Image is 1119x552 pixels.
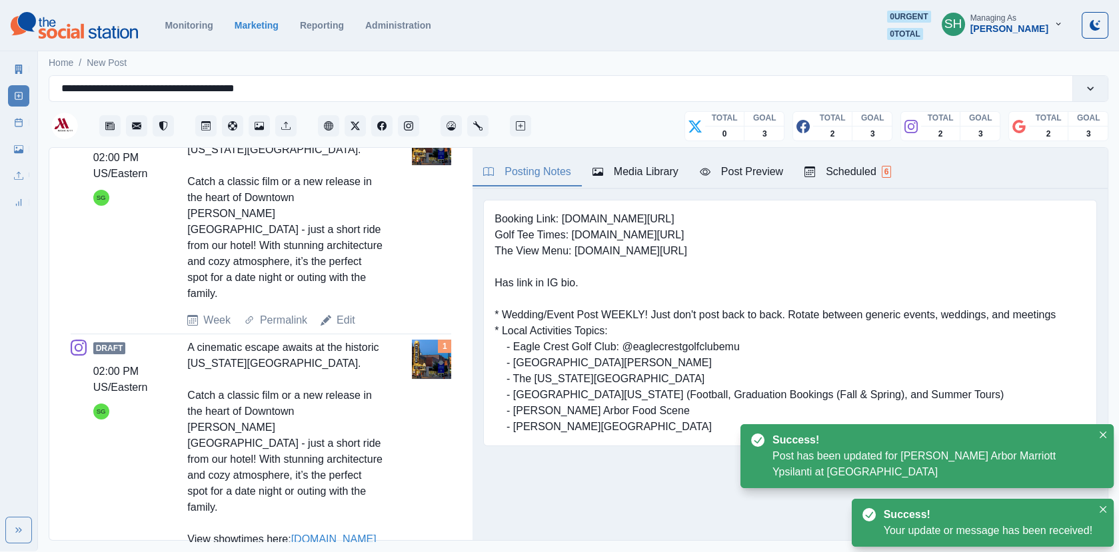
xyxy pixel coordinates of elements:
[772,448,1092,480] div: Post has been updated for [PERSON_NAME] Arbor Marriott Ypsilanti at [GEOGRAPHIC_DATA]
[51,113,78,139] img: 176947029223
[8,112,29,133] a: Post Schedule
[884,507,1087,523] div: Success!
[398,115,419,137] button: Instagram
[99,115,121,137] button: Stream
[49,56,127,70] nav: breadcrumb
[944,8,962,40] div: Sara Haas
[882,166,892,178] span: 6
[1095,501,1111,517] button: Close
[275,115,297,137] button: Uploads
[93,342,126,354] span: Draft
[510,115,531,137] button: Create New Post
[93,150,160,182] div: 02:00 PM US/Eastern
[722,128,727,140] p: 0
[970,23,1048,35] div: [PERSON_NAME]
[260,312,307,328] a: Permalink
[1046,128,1051,140] p: 2
[235,20,279,31] a: Marketing
[8,192,29,213] a: Review Summary
[345,115,366,137] button: Twitter
[887,28,923,40] span: 0 total
[5,517,32,543] button: Expand
[337,312,355,328] a: Edit
[300,20,344,31] a: Reporting
[87,56,127,70] a: New Post
[1086,128,1091,140] p: 3
[938,128,943,140] p: 2
[884,523,1092,539] div: Your update or message has been received!
[772,432,1087,448] div: Success!
[1036,112,1062,124] p: TOTAL
[249,115,270,137] button: Media Library
[928,112,954,124] p: TOTAL
[412,340,451,379] img: mehtwyljrkvqbuewmpjq
[712,112,738,124] p: TOTAL
[8,138,29,160] a: Media Library
[887,11,930,23] span: 0 urgent
[441,115,462,137] button: Dashboard
[931,11,1074,37] button: Managing As[PERSON_NAME]
[753,112,776,124] p: GOAL
[11,12,138,39] img: logoTextSVG.62801f218bc96a9b266caa72a09eb111.svg
[97,190,106,206] div: Sarah Gleason
[1077,112,1100,124] p: GOAL
[187,126,384,302] div: A cinematic escape awaits at the historic [US_STATE][GEOGRAPHIC_DATA]. Catch a classic film or a ...
[483,164,571,180] div: Posting Notes
[126,115,147,137] button: Messages
[438,340,451,353] div: Total Media Attached
[222,115,243,137] button: Content Pool
[870,128,875,140] p: 3
[8,85,29,107] a: New Post
[203,312,231,328] a: Week
[97,404,106,419] div: Sarah Gleason
[592,164,678,180] div: Media Library
[467,115,489,137] button: Administration
[1082,12,1108,39] button: Toggle Mode
[820,112,846,124] p: TOTAL
[195,115,217,137] button: Post Schedule
[804,164,891,180] div: Scheduled
[969,112,992,124] p: GOAL
[830,128,835,140] p: 2
[700,164,783,180] div: Post Preview
[970,13,1016,23] div: Managing As
[1095,427,1111,443] button: Close
[79,56,81,70] span: /
[318,115,339,137] button: Client Website
[8,165,29,186] a: Uploads
[8,59,29,80] a: Marketing Summary
[371,115,393,137] button: Facebook
[762,128,767,140] p: 3
[153,115,174,137] button: Reviews
[365,20,431,31] a: Administration
[495,211,1056,435] pre: Booking Link: [DOMAIN_NAME][URL] Golf Tee Times: [DOMAIN_NAME][URL] The View Menu: [DOMAIN_NAME][...
[978,128,983,140] p: 3
[49,56,73,70] a: Home
[861,112,884,124] p: GOAL
[165,20,213,31] a: Monitoring
[93,364,160,396] div: 02:00 PM US/Eastern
